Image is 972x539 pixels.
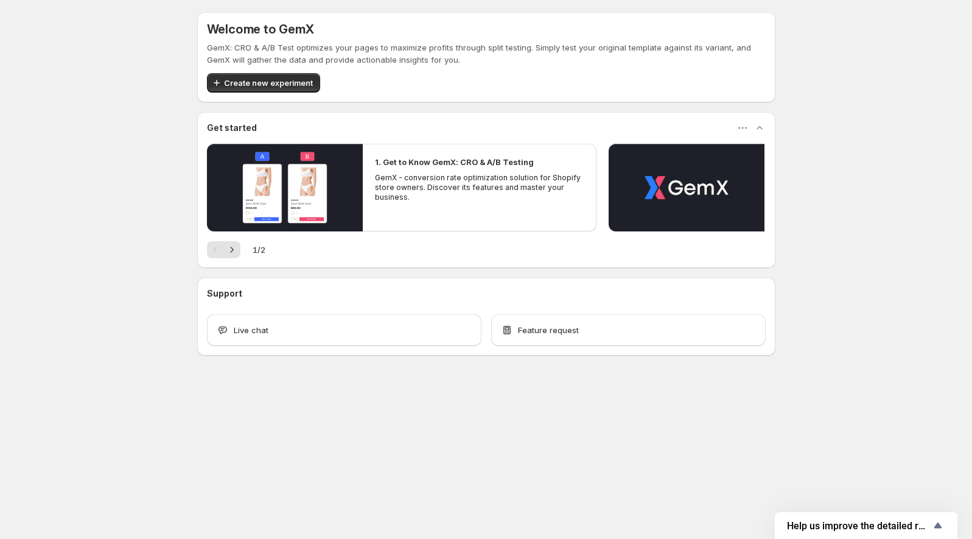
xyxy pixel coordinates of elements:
h3: Support [207,287,242,300]
span: 1 / 2 [253,244,265,256]
span: Help us improve the detailed report for A/B campaigns [787,520,931,532]
h2: 1. Get to Know GemX: CRO & A/B Testing [375,156,534,168]
nav: Pagination [207,241,240,258]
span: Feature request [518,324,579,336]
button: Create new experiment [207,73,320,93]
p: GemX - conversion rate optimization solution for Shopify store owners. Discover its features and ... [375,173,584,202]
p: GemX: CRO & A/B Test optimizes your pages to maximize profits through split testing. Simply test ... [207,41,766,66]
span: Live chat [234,324,268,336]
span: Create new experiment [224,77,313,89]
button: Next [223,241,240,258]
h3: Get started [207,122,257,134]
button: Show survey - Help us improve the detailed report for A/B campaigns [787,518,945,533]
button: Play video [207,144,363,231]
h5: Welcome to GemX [207,22,314,37]
button: Play video [609,144,764,231]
